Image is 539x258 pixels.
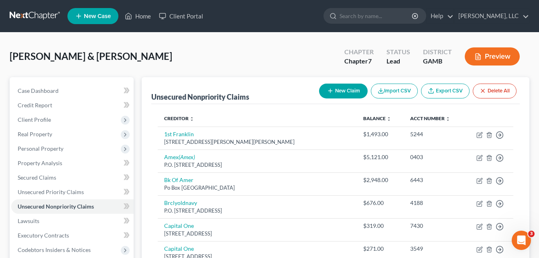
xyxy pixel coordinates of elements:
span: New Case [84,13,111,19]
a: Home [121,9,155,23]
a: Capital One [164,245,194,252]
button: Delete All [473,84,517,98]
span: Case Dashboard [18,87,59,94]
div: Status [386,47,410,57]
a: Bk Of Amer [164,176,193,183]
a: Secured Claims [11,170,134,185]
a: Lawsuits [11,214,134,228]
a: Executory Contracts [11,228,134,243]
a: Capital One [164,222,194,229]
span: Personal Property [18,145,63,152]
span: 7 [368,57,372,65]
div: 5244 [410,130,458,138]
div: $2,948.00 [363,176,397,184]
div: GAMB [423,57,452,66]
a: Case Dashboard [11,84,134,98]
span: Lawsuits [18,217,39,224]
button: Import CSV [371,84,418,98]
a: Property Analysis [11,156,134,170]
a: Unsecured Priority Claims [11,185,134,199]
div: Po Box [GEOGRAPHIC_DATA] [164,184,351,192]
div: [STREET_ADDRESS][PERSON_NAME][PERSON_NAME] [164,138,351,146]
div: Chapter [344,57,374,66]
span: [PERSON_NAME] & [PERSON_NAME] [10,50,172,62]
div: 7430 [410,222,458,230]
span: Client Profile [18,116,51,123]
a: Client Portal [155,9,207,23]
a: Amex(Amex) [164,154,195,160]
div: $1,493.00 [363,130,397,138]
div: Lead [386,57,410,66]
span: Unsecured Priority Claims [18,188,84,195]
iframe: Intercom live chat [512,231,531,250]
a: Credit Report [11,98,134,113]
div: Unsecured Nonpriority Claims [151,92,249,102]
div: $676.00 [363,199,397,207]
div: P.O. [STREET_ADDRESS] [164,161,351,169]
a: 1st Franklin [164,131,194,137]
div: 6443 [410,176,458,184]
a: [PERSON_NAME], LLC [454,9,529,23]
input: Search by name... [340,8,413,23]
i: unfold_more [445,117,450,121]
div: $271.00 [363,245,397,253]
span: Secured Claims [18,174,56,181]
span: Property Analysis [18,160,62,166]
i: unfold_more [189,117,194,121]
div: Chapter [344,47,374,57]
a: Unsecured Nonpriority Claims [11,199,134,214]
a: Brclyoldnavy [164,199,197,206]
span: Real Property [18,131,52,137]
div: [STREET_ADDRESS] [164,230,351,238]
button: New Claim [319,84,368,98]
div: P.O. [STREET_ADDRESS] [164,207,351,215]
i: (Amex) [179,154,195,160]
a: Balance unfold_more [363,115,391,121]
span: Codebtors Insiders & Notices [18,246,91,253]
a: Acct Number unfold_more [410,115,450,121]
div: 3549 [410,245,458,253]
span: Executory Contracts [18,232,69,239]
a: Export CSV [421,84,470,98]
span: 3 [528,231,535,237]
div: $319.00 [363,222,397,230]
div: 4188 [410,199,458,207]
span: Unsecured Nonpriority Claims [18,203,94,210]
i: unfold_more [386,117,391,121]
button: Preview [465,47,520,66]
div: $5,121.00 [363,153,397,161]
div: 0403 [410,153,458,161]
div: District [423,47,452,57]
a: Help [427,9,454,23]
a: Creditor unfold_more [164,115,194,121]
span: Credit Report [18,102,52,109]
